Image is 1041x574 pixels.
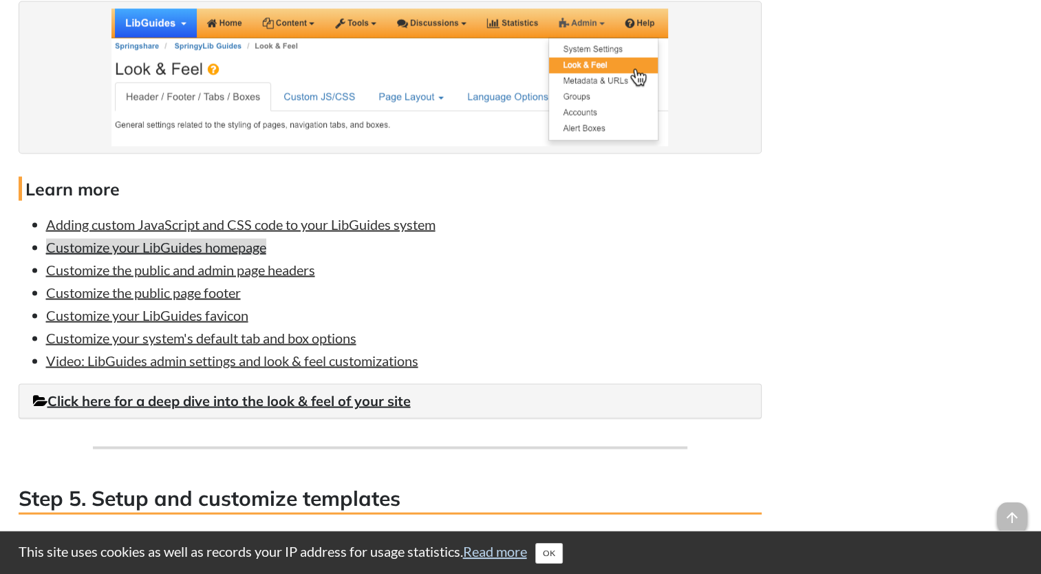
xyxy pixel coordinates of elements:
h3: Step 5. Setup and customize templates [19,484,762,515]
button: Close [535,543,563,564]
a: Customize your system's default tab and box options [46,330,356,346]
a: Customize the public and admin page headers [46,262,315,278]
h4: Learn more [19,177,762,201]
a: arrow_upward [997,504,1027,520]
span: arrow_upward [997,502,1027,533]
a: Customize your LibGuides homepage [46,239,266,255]
a: Video: LibGuides admin settings and look & feel customizations [46,352,418,369]
div: This site uses cookies as well as records your IP address for usage statistics. [5,542,1037,564]
a: Customize your LibGuides favicon [46,307,248,323]
a: Adding custom JavaScript and CSS code to your LibGuides system [46,216,436,233]
a: Read more [463,543,527,560]
a: Customize the public page footer [46,284,241,301]
img: Customizing your site's look and feel [111,9,668,147]
a: Click here for a deep dive into the look & feel of your site [33,392,411,410]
